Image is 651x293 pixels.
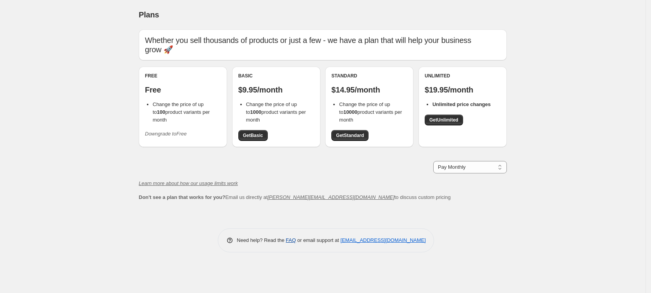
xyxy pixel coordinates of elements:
[429,117,458,123] span: Get Unlimited
[139,180,238,186] a: Learn more about how our usage limits work
[286,237,296,243] a: FAQ
[238,130,268,141] a: GetBasic
[425,115,463,125] a: GetUnlimited
[140,128,191,140] button: Downgrade toFree
[139,194,451,200] span: Email us directly at to discuss custom pricing
[268,194,394,200] a: [PERSON_NAME][EMAIL_ADDRESS][DOMAIN_NAME]
[238,85,314,94] p: $9.95/month
[343,109,357,115] b: 10000
[145,131,187,137] i: Downgrade to Free
[153,101,210,123] span: Change the price of up to product variants per month
[145,73,221,79] div: Free
[243,132,263,139] span: Get Basic
[246,101,306,123] span: Change the price of up to product variants per month
[341,237,426,243] a: [EMAIL_ADDRESS][DOMAIN_NAME]
[425,73,501,79] div: Unlimited
[331,73,407,79] div: Standard
[139,10,159,19] span: Plans
[336,132,364,139] span: Get Standard
[331,85,407,94] p: $14.95/month
[339,101,402,123] span: Change the price of up to product variants per month
[296,237,341,243] span: or email support at
[250,109,262,115] b: 1000
[157,109,165,115] b: 100
[331,130,369,141] a: GetStandard
[432,101,491,107] b: Unlimited price changes
[145,36,501,54] p: Whether you sell thousands of products or just a few - we have a plan that will help your busines...
[237,237,286,243] span: Need help? Read the
[425,85,501,94] p: $19.95/month
[145,85,221,94] p: Free
[238,73,314,79] div: Basic
[139,194,225,200] b: Don't see a plan that works for you?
